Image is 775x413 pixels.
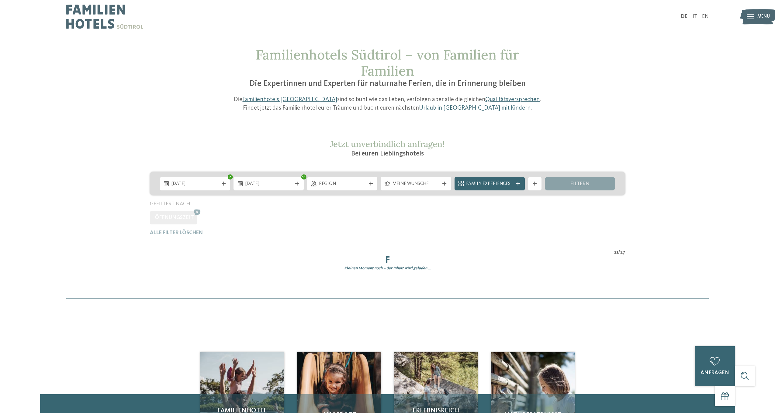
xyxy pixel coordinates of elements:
span: Meine Wünsche [393,181,439,187]
a: DE [681,14,687,19]
span: Family Experiences [466,181,513,187]
span: [DATE] [245,181,292,187]
span: / [618,249,620,256]
span: [DATE] [171,181,218,187]
span: Bei euren Lieblingshotels [351,150,424,157]
a: Qualitätsversprechen [485,97,540,103]
a: IT [693,14,697,19]
span: Region [319,181,366,187]
span: Menü [757,13,770,20]
p: Die sind so bunt wie das Leben, verfolgen aber alle die gleichen . Findet jetzt das Familienhotel... [229,96,547,112]
span: Jetzt unverbindlich anfragen! [330,138,445,149]
span: anfragen [701,370,729,375]
a: anfragen [695,346,735,386]
span: Familienhotels Südtirol – von Familien für Familien [256,46,519,79]
a: Familienhotels [GEOGRAPHIC_DATA] [242,97,337,103]
span: Die Expertinnen und Experten für naturnahe Ferien, die in Erinnerung bleiben [249,80,526,88]
span: 21 [614,249,618,256]
div: Kleinen Moment noch – der Inhalt wird geladen … [145,266,630,271]
a: Urlaub in [GEOGRAPHIC_DATA] mit Kindern [419,105,531,111]
a: EN [702,14,709,19]
span: 27 [620,249,625,256]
